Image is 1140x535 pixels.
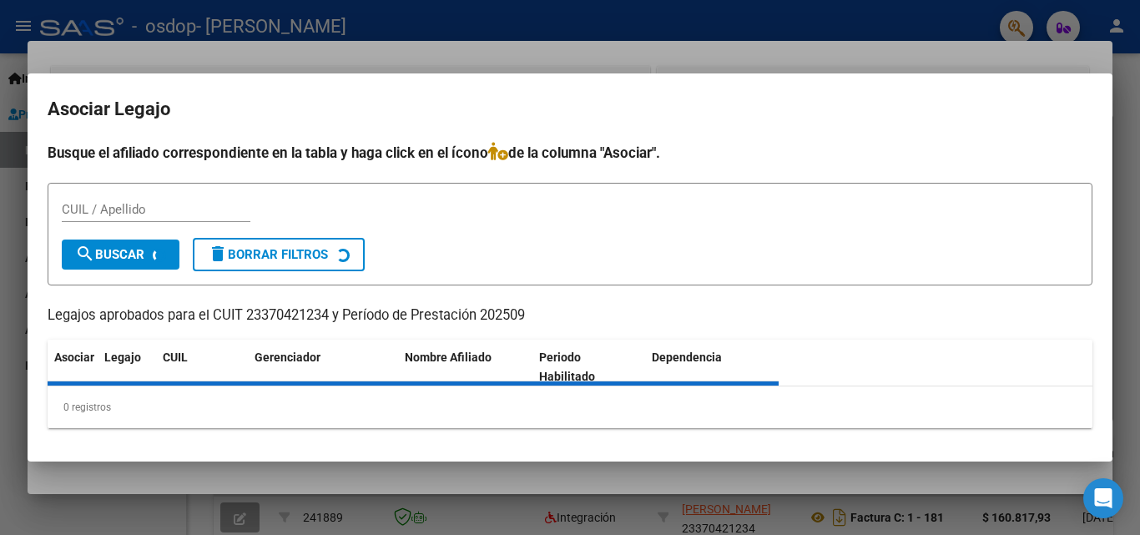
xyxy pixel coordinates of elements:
p: Legajos aprobados para el CUIT 23370421234 y Período de Prestación 202509 [48,305,1092,326]
button: Borrar Filtros [193,238,365,271]
span: Nombre Afiliado [405,351,492,364]
mat-icon: delete [208,244,228,264]
datatable-header-cell: Periodo Habilitado [532,340,645,395]
datatable-header-cell: Nombre Afiliado [398,340,532,395]
datatable-header-cell: Gerenciador [248,340,398,395]
span: Borrar Filtros [208,247,328,262]
span: Periodo Habilitado [539,351,595,383]
div: 0 registros [48,386,1092,428]
span: Asociar [54,351,94,364]
datatable-header-cell: CUIL [156,340,248,395]
span: Gerenciador [255,351,320,364]
datatable-header-cell: Asociar [48,340,98,395]
h2: Asociar Legajo [48,93,1092,125]
div: Open Intercom Messenger [1083,478,1123,518]
span: Legajo [104,351,141,364]
datatable-header-cell: Dependencia [645,340,779,395]
span: Buscar [75,247,144,262]
mat-icon: search [75,244,95,264]
datatable-header-cell: Legajo [98,340,156,395]
button: Buscar [62,240,179,270]
span: Dependencia [652,351,722,364]
span: CUIL [163,351,188,364]
h4: Busque el afiliado correspondiente en la tabla y haga click en el ícono de la columna "Asociar". [48,142,1092,164]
